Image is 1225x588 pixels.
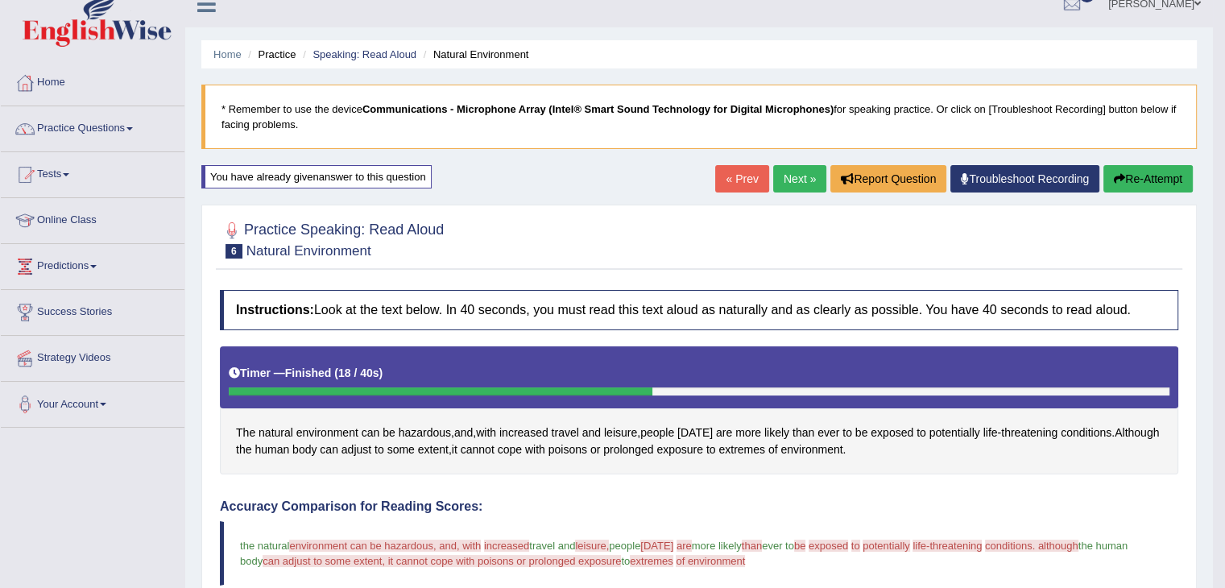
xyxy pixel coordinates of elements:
span: Click to see word definition [718,441,765,458]
small: Natural Environment [246,243,371,259]
span: the natural [240,540,289,552]
span: Click to see word definition [387,441,415,458]
span: Click to see word definition [498,441,522,458]
b: Communications - Microphone Array (Intel® Smart Sound Technology for Digital Microphones) [362,103,834,115]
span: Click to see word definition [461,441,495,458]
a: Success Stories [1,290,184,330]
h5: Timer — [229,367,383,379]
span: people [609,540,640,552]
span: can adjust to some extent, it cannot cope with poisons or prolonged exposure [263,555,621,567]
span: Click to see word definition [362,424,380,441]
span: Click to see word definition [855,424,868,441]
span: travel and [529,540,575,552]
span: increased [484,540,529,552]
span: Click to see word definition [548,441,587,458]
a: Tests [1,152,184,193]
span: than [742,540,762,552]
span: Click to see word definition [1061,424,1111,441]
a: Next » [773,165,826,193]
span: Click to see word definition [292,441,317,458]
span: Click to see word definition [418,441,449,458]
b: Instructions: [236,303,314,317]
b: 18 / 40s [338,366,379,379]
span: Click to see word definition [735,424,761,441]
span: to [851,540,860,552]
span: Click to see word definition [706,441,716,458]
span: Click to see word definition [236,441,251,458]
span: Click to see word definition [236,424,255,441]
span: Click to see word definition [604,424,637,441]
span: 6 [226,244,242,259]
span: Click to see word definition [656,441,703,458]
a: « Prev [715,165,768,193]
blockquote: * Remember to use the device for speaking practice. Or click on [Troubleshoot Recording] button b... [201,85,1197,149]
a: Home [213,48,242,60]
span: [DATE] [640,540,673,552]
button: Re-Attempt [1103,165,1193,193]
a: Troubleshoot Recording [950,165,1099,193]
span: potentially [863,540,910,552]
span: Click to see word definition [917,424,926,441]
span: Click to see word definition [320,441,338,458]
span: Click to see word definition [983,424,998,441]
span: Click to see word definition [871,424,913,441]
span: Click to see word definition [375,441,384,458]
a: Your Account [1,382,184,422]
b: Finished [285,366,332,379]
button: Report Question [830,165,946,193]
span: to [621,555,630,567]
span: Click to see word definition [1001,424,1057,441]
span: Click to see word definition [476,424,496,441]
span: are [677,540,692,552]
span: Click to see word definition [454,424,473,441]
span: Click to see word definition [817,424,839,441]
span: extremes [630,555,673,567]
span: Click to see word definition [452,441,457,458]
h4: Look at the text below. In 40 seconds, you must read this text aloud as naturally and as clearly ... [220,290,1178,330]
div: You have already given answer to this question [201,165,432,188]
span: Click to see word definition [764,424,789,441]
a: Strategy Videos [1,336,184,376]
span: conditions. although [985,540,1078,552]
span: Click to see word definition [716,424,732,441]
span: Click to see word definition [259,424,293,441]
span: exposed [809,540,848,552]
span: Click to see word definition [929,424,980,441]
span: Click to see word definition [590,441,600,458]
span: Click to see word definition [582,424,601,441]
span: Click to see word definition [640,424,674,441]
a: Practice Questions [1,106,184,147]
li: Practice [244,47,296,62]
span: be [794,540,805,552]
span: leisure, [575,540,609,552]
span: Click to see word definition [399,424,451,441]
span: Click to see word definition [603,441,653,458]
span: Click to see word definition [499,424,548,441]
div: , , , - . , . [220,346,1178,474]
span: of environment [676,555,745,567]
a: Speaking: Read Aloud [312,48,416,60]
span: life-threatening [913,540,982,552]
span: Click to see word definition [842,424,852,441]
span: Click to see word definition [383,424,395,441]
span: Click to see word definition [677,424,713,441]
span: Click to see word definition [341,441,371,458]
h2: Practice Speaking: Read Aloud [220,218,444,259]
span: more likely [692,540,742,552]
a: Predictions [1,244,184,284]
b: ( [334,366,338,379]
a: Home [1,60,184,101]
span: Click to see word definition [780,441,842,458]
a: Online Class [1,198,184,238]
span: Click to see word definition [552,424,579,441]
h4: Accuracy Comparison for Reading Scores: [220,499,1178,514]
span: ever to [762,540,794,552]
span: Click to see word definition [525,441,545,458]
li: Natural Environment [420,47,529,62]
span: Click to see word definition [793,424,814,441]
span: Click to see word definition [1115,424,1159,441]
span: environment can be hazardous, and, with [289,540,481,552]
span: Click to see word definition [255,441,289,458]
span: Click to see word definition [768,441,778,458]
b: ) [379,366,383,379]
